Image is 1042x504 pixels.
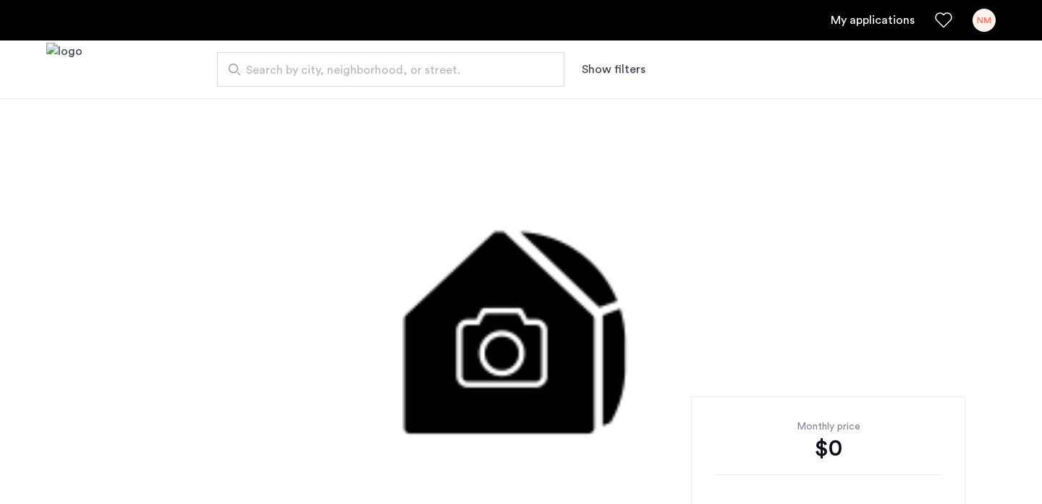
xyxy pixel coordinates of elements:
a: My application [831,12,915,29]
a: Cazamio logo [46,43,82,97]
img: logo [46,43,82,97]
div: NM [973,9,996,32]
span: Search by city, neighborhood, or street. [246,61,524,79]
div: $0 [714,434,942,463]
button: Show or hide filters [582,61,645,78]
input: Apartment Search [217,52,564,87]
a: Favorites [935,12,952,29]
div: Monthly price [714,419,942,434]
